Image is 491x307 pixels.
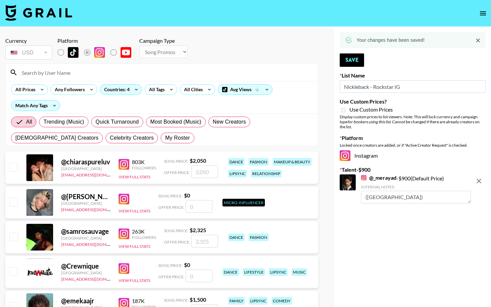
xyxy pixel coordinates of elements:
[132,165,156,170] div: Followers
[61,171,128,177] a: [EMAIL_ADDRESS][DOMAIN_NAME]
[61,192,111,201] div: @ [PERSON_NAME]
[340,72,486,79] label: List Name
[119,174,150,179] button: View Full Stats
[165,134,190,142] span: My Roster
[473,35,483,45] button: Close
[61,236,111,241] div: [GEOGRAPHIC_DATA]
[139,37,188,44] div: Campaign Type
[164,159,188,164] span: Song Price:
[164,228,188,233] span: Song Price:
[164,298,188,303] span: Song Price:
[218,85,272,95] div: Avg Views
[158,193,183,198] span: Song Price:
[349,106,393,113] span: Use Custom Prices
[164,170,190,175] span: Offer Price:
[190,157,206,164] strong: $ 2,050
[11,85,37,95] div: All Prices
[184,192,190,198] strong: $ 0
[5,5,72,21] img: Grail Talent
[110,134,154,142] span: Celebrity Creators
[190,227,206,233] strong: $ 2,325
[361,175,366,180] img: Instagram
[476,7,490,20] button: open drawer
[119,159,129,170] img: Instagram
[61,201,111,206] div: [GEOGRAPHIC_DATA]
[251,170,282,177] div: relationship
[340,135,486,141] label: Platform
[68,47,78,58] img: TikTok
[57,37,137,44] div: Platform
[340,166,486,173] label: Talent - $ 900
[119,244,150,249] button: View Full Stats
[191,165,218,178] input: 2,050
[340,150,350,161] img: Instagram
[119,208,150,213] button: View Full Stats
[340,98,486,105] label: Use Custom Prices?
[249,297,268,305] div: lipsync
[158,205,184,210] span: Offer Price:
[361,184,471,189] div: Internal Notes:
[158,274,184,279] span: Offer Price:
[340,143,486,148] div: Locked once creators are added, or if "Active Creator Request" is checked.
[61,270,111,275] div: [GEOGRAPHIC_DATA]
[94,47,105,58] img: Instagram
[57,45,137,59] div: List locked to Instagram.
[228,297,245,305] div: family
[100,85,142,95] div: Countries: 4
[61,297,111,305] div: @ emekaajr
[7,47,51,58] div: USD
[61,166,111,171] div: [GEOGRAPHIC_DATA]
[347,119,390,124] em: for bookers using this list
[292,268,307,276] div: music
[472,174,486,188] button: remove
[5,44,52,61] div: Remove selected talent to change your currency
[26,118,32,126] span: All
[222,268,239,276] div: dance
[61,262,111,270] div: @ Crewnique
[184,262,190,268] strong: $ 0
[43,118,84,126] span: Trending (Music)
[186,200,212,213] input: 0
[228,170,247,177] div: lipsync
[11,101,60,111] div: Match Any Tags
[132,298,156,304] div: 187K
[273,158,312,166] div: makeup & beauty
[132,228,156,235] div: 263K
[213,118,246,126] span: New Creators
[222,199,265,206] div: Micro-Influencer
[164,240,190,245] span: Offer Price:
[61,158,111,166] div: @ chiaraspureluv
[191,235,218,248] input: 2,325
[121,47,131,58] img: YouTube
[132,235,156,240] div: Followers
[119,228,129,239] img: Instagram
[249,158,269,166] div: fashion
[340,114,486,129] div: Display custom prices to list viewers. Note: This will lock currency and campaign type . Cannot b...
[119,263,129,274] img: Instagram
[96,118,139,126] span: Quick Turnaround
[340,53,364,67] button: Save
[361,191,471,203] textarea: ([GEOGRAPHIC_DATA])
[180,85,204,95] div: All Cities
[51,85,86,95] div: Any Followers
[150,118,201,126] span: Most Booked (Music)
[61,275,128,282] a: [EMAIL_ADDRESS][DOMAIN_NAME]
[186,270,212,282] input: 0
[361,174,396,181] a: @_merayad
[61,227,111,236] div: @ samrosauvage
[269,268,288,276] div: lipsync
[272,297,292,305] div: comedy
[119,278,150,283] button: View Full Stats
[145,85,166,95] div: All Tags
[61,206,128,212] a: [EMAIL_ADDRESS][DOMAIN_NAME]
[15,134,99,142] span: [DEMOGRAPHIC_DATA] Creators
[228,158,244,166] div: dance
[5,37,52,44] div: Currency
[132,159,156,165] div: 803K
[119,194,129,204] img: Instagram
[228,234,244,241] div: dance
[340,150,486,161] div: Instagram
[18,67,314,78] input: Search by User Name
[249,234,269,241] div: fashion
[158,263,183,268] span: Song Price:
